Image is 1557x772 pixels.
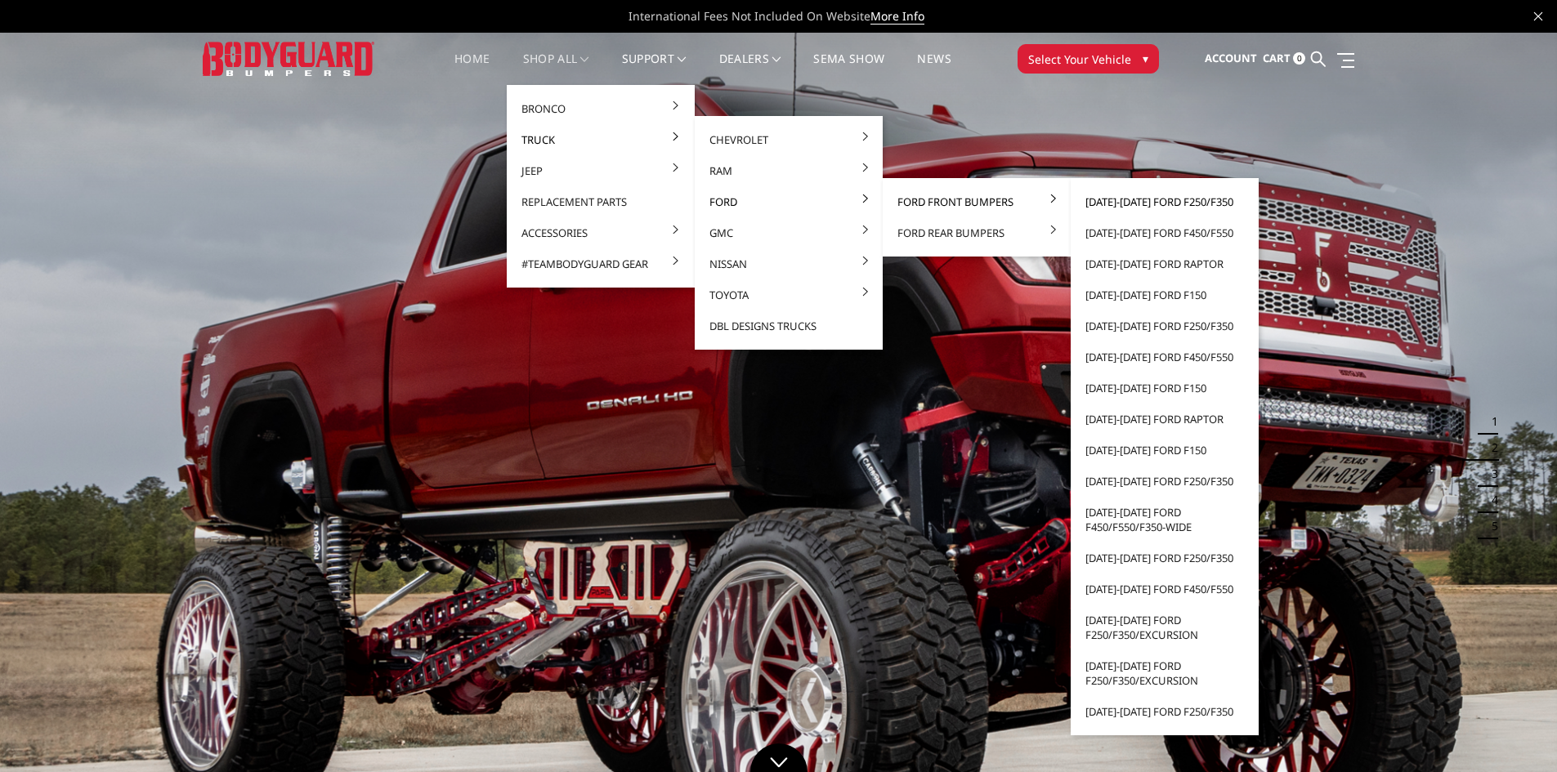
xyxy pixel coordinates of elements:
button: 1 of 5 [1482,408,1498,435]
span: ▾ [1143,50,1148,67]
a: [DATE]-[DATE] Ford F250/F350 [1077,310,1252,341]
img: BODYGUARD BUMPERS [203,42,374,75]
a: Bronco [513,93,688,124]
button: 2 of 5 [1482,435,1498,461]
a: [DATE]-[DATE] Ford F250/F350 [1077,696,1252,727]
button: 4 of 5 [1482,487,1498,513]
a: Ford [701,186,876,217]
a: News [917,53,951,85]
a: Account [1205,37,1257,81]
a: [DATE]-[DATE] Ford F450/F550 [1077,573,1252,605]
a: Toyota [701,279,876,310]
a: Jeep [513,155,688,186]
span: Select Your Vehicle [1028,51,1131,68]
a: [DATE]-[DATE] Ford F450/F550 [1077,341,1252,373]
a: [DATE]-[DATE] Ford Raptor [1077,404,1252,435]
a: Support [622,53,687,85]
a: [DATE]-[DATE] Ford F250/F350/Excursion [1077,605,1252,650]
a: shop all [523,53,589,85]
a: [DATE]-[DATE] Ford F450/F550 [1077,217,1252,248]
a: [DATE]-[DATE] Ford F250/F350/Excursion [1077,650,1252,696]
a: Chevrolet [701,124,876,155]
a: Cart 0 [1263,37,1305,81]
a: GMC [701,217,876,248]
a: Click to Down [750,743,808,772]
a: #TeamBodyguard Gear [513,248,688,279]
a: Truck [513,124,688,155]
a: Ram [701,155,876,186]
a: [DATE]-[DATE] Ford F250/F350 [1077,542,1252,573]
a: [DATE]-[DATE] Ford F250/F350 [1077,466,1252,497]
a: DBL Designs Trucks [701,310,876,341]
a: Accessories [513,217,688,248]
button: 5 of 5 [1482,513,1498,539]
a: Nissan [701,248,876,279]
a: [DATE]-[DATE] Ford F150 [1077,279,1252,310]
a: [DATE]-[DATE] Ford F150 [1077,373,1252,404]
a: [DATE]-[DATE] Ford F450/F550/F350-wide [1077,497,1252,542]
a: Dealers [719,53,781,85]
a: [DATE]-[DATE] Ford F250/F350 [1077,186,1252,217]
button: Select Your Vehicle [1018,44,1159,74]
a: Home [454,53,490,85]
a: [DATE]-[DATE] Ford F150 [1077,435,1252,466]
span: 0 [1293,52,1305,65]
a: More Info [870,8,924,25]
button: 3 of 5 [1482,461,1498,487]
a: [DATE]-[DATE] Ford Raptor [1077,248,1252,279]
a: Ford Rear Bumpers [889,217,1064,248]
a: Replacement Parts [513,186,688,217]
iframe: Chat Widget [1475,694,1557,772]
a: Ford Front Bumpers [889,186,1064,217]
span: Account [1205,51,1257,65]
a: SEMA Show [813,53,884,85]
span: Cart [1263,51,1291,65]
